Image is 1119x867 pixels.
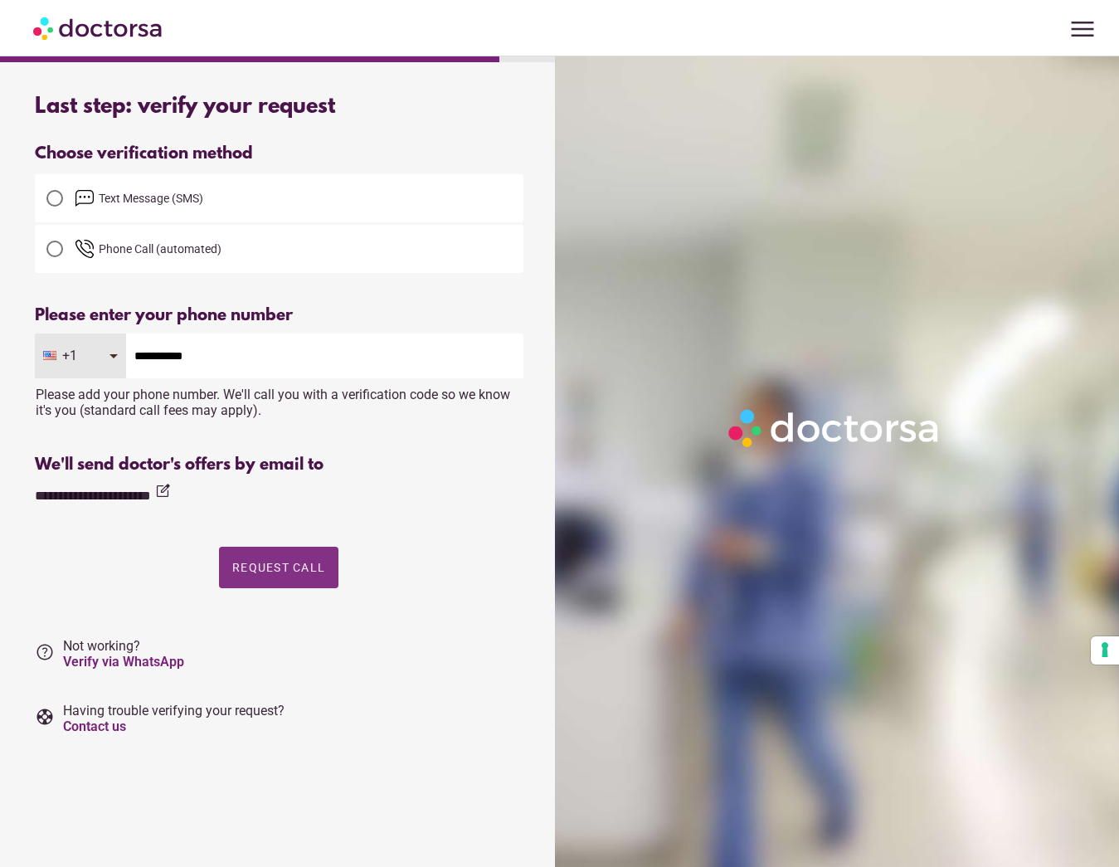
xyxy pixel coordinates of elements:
[1067,13,1098,45] span: menu
[35,642,55,662] i: help
[99,242,221,256] span: Phone Call (automated)
[232,561,325,574] span: Request Call
[35,378,523,418] div: Please add your phone number. We'll call you with a verification code so we know it's you (standa...
[75,188,95,208] img: email
[35,455,523,475] div: We'll send doctor's offers by email to
[63,718,126,734] a: Contact us
[63,703,285,734] span: Having trouble verifying your request?
[62,348,95,363] span: +1
[75,239,95,259] img: phone
[99,192,203,205] span: Text Message (SMS)
[35,95,523,119] div: Last step: verify your request
[722,403,946,453] img: Logo-Doctorsa-trans-White-partial-flat.png
[1091,636,1119,665] button: Your consent preferences for tracking technologies
[35,306,523,325] div: Please enter your phone number
[33,9,164,46] img: Doctorsa.com
[63,638,184,670] span: Not working?
[35,707,55,727] i: support
[154,483,171,499] i: edit_square
[35,144,523,163] div: Choose verification method
[63,654,184,670] a: Verify via WhatsApp
[219,547,338,588] button: Request Call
